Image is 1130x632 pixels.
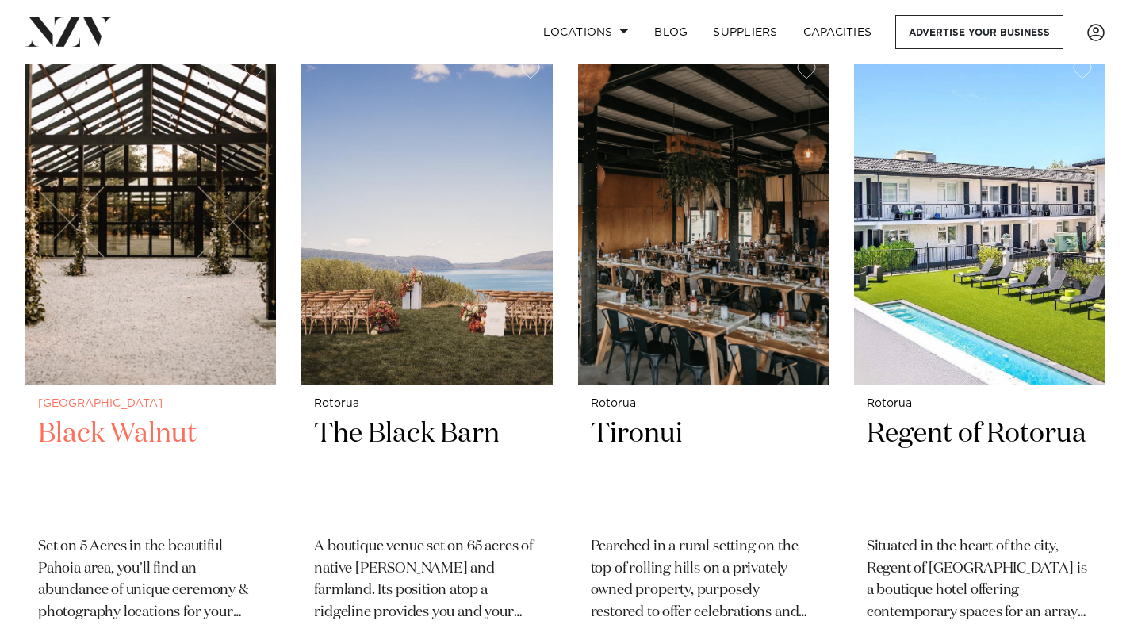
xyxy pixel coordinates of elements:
[314,398,539,410] small: Rotorua
[867,416,1092,523] h2: Regent of Rotorua
[895,15,1063,49] a: Advertise your business
[314,416,539,523] h2: The Black Barn
[867,398,1092,410] small: Rotorua
[867,536,1092,625] p: Situated in the heart of the city, Regent of [GEOGRAPHIC_DATA] is a boutique hotel offering conte...
[591,398,816,410] small: Rotorua
[38,416,263,523] h2: Black Walnut
[591,536,816,625] p: Pearched in a rural setting on the top of rolling hills on a privately owned property, purposely ...
[25,17,112,46] img: nzv-logo.png
[38,536,263,625] p: Set on 5 Acres in the beautiful Pahoia area, you'll find an abundance of unique ceremony & photog...
[38,398,263,410] small: [GEOGRAPHIC_DATA]
[591,416,816,523] h2: Tironui
[531,15,642,49] a: Locations
[791,15,885,49] a: Capacities
[642,15,700,49] a: BLOG
[700,15,790,49] a: SUPPLIERS
[314,536,539,625] p: A boutique venue set on 65 acres of native [PERSON_NAME] and farmland. Its position atop a ridgel...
